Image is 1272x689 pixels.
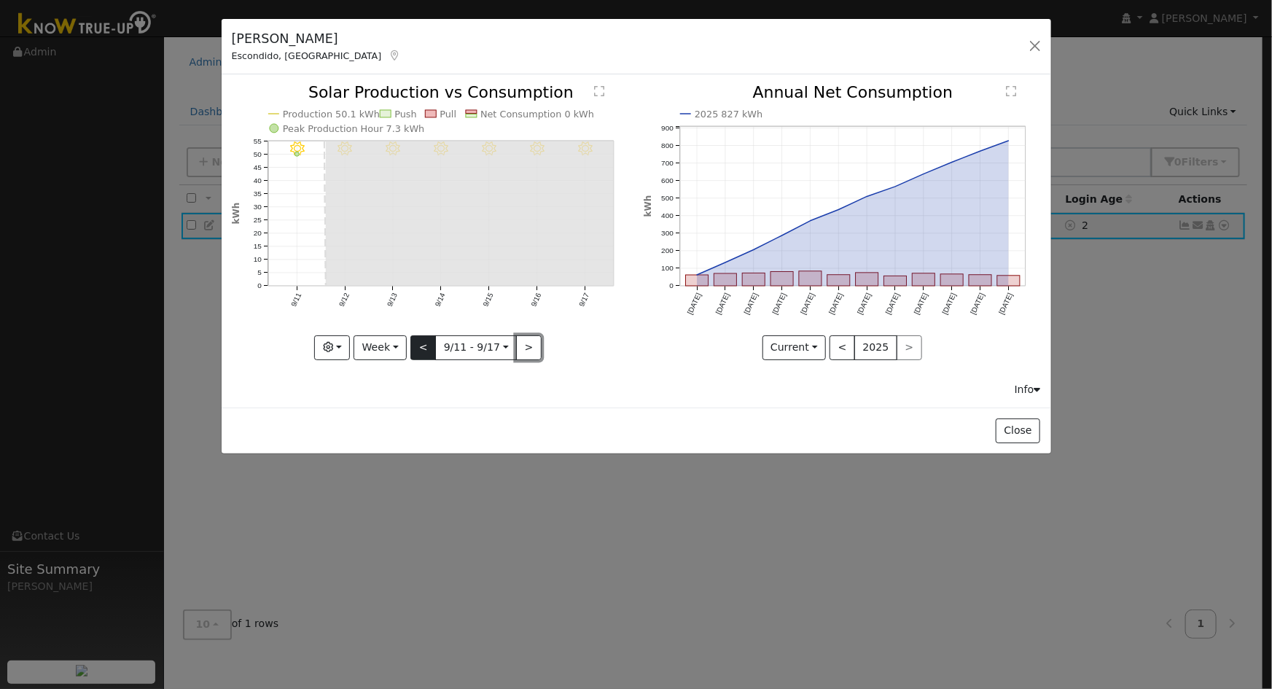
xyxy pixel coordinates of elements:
text: [DATE] [998,292,1015,316]
text: [DATE] [969,292,986,316]
rect: onclick="" [714,274,737,287]
button: > [516,335,542,360]
i: 9/11 - Clear [289,142,304,157]
rect: onclick="" [827,275,850,286]
circle: onclick="" [808,218,813,224]
text: kWh [231,203,241,225]
rect: onclick="" [969,275,992,286]
circle: onclick="" [779,233,785,239]
button: < [830,335,855,360]
button: Close [996,419,1040,443]
rect: onclick="" [884,276,907,287]
circle: onclick="" [751,247,757,253]
text: [DATE] [743,292,760,316]
text: 500 [661,194,674,202]
circle: onclick="" [1006,139,1012,144]
circle: onclick="" [294,152,299,157]
text: 9/15 [481,292,494,308]
circle: onclick="" [921,171,926,177]
text: [DATE] [856,292,873,316]
h5: [PERSON_NAME] [232,29,402,48]
text: 9/13 [386,292,399,308]
text: 25 [253,217,262,225]
text: [DATE] [800,292,816,316]
button: Week [354,335,407,360]
text: Push [394,109,416,120]
button: 2025 [854,335,897,360]
text: 0 [669,282,674,290]
button: < [410,335,436,360]
circle: onclick="" [949,160,955,166]
text: 40 [253,176,262,184]
text: 9/17 [577,292,590,308]
text: 35 [253,190,262,198]
text: 9/14 [434,292,447,308]
text: [DATE] [941,292,958,316]
text: 55 [253,137,262,145]
circle: onclick="" [694,273,700,279]
text: 5 [257,269,262,277]
circle: onclick="" [865,194,870,200]
rect: onclick="" [799,271,822,286]
rect: onclick="" [686,276,709,287]
text: 200 [661,247,674,255]
text: 400 [661,212,674,220]
text: Net Consumption 0 kWh [480,109,594,120]
text: [DATE] [884,292,901,316]
button: 9/11 - 9/17 [435,335,517,360]
text: 800 [661,141,674,149]
rect: onclick="" [998,276,1021,286]
text: Peak Production Hour 7.3 kWh [283,123,425,134]
rect: onclick="" [770,272,793,287]
text: 20 [253,230,262,238]
div: Info [1015,382,1041,397]
text: 9/12 [337,292,351,308]
rect: onclick="" [743,273,765,287]
circle: onclick="" [722,260,728,266]
span: Escondido, [GEOGRAPHIC_DATA] [232,50,382,61]
rect: onclick="" [856,273,878,286]
text: [DATE] [714,292,731,316]
text: Pull [440,109,456,120]
text: [DATE] [827,292,844,316]
a: Map [389,50,402,61]
rect: onclick="" [913,273,935,286]
text: 30 [253,203,262,211]
text: 0 [257,282,262,290]
text: 600 [661,176,674,184]
text: 300 [661,230,674,238]
text: 15 [253,243,262,251]
text: 10 [253,256,262,264]
rect: onclick="" [941,274,964,286]
circle: onclick="" [978,149,983,155]
text: 900 [661,124,674,132]
text:  [1006,85,1016,97]
text:  [594,85,604,97]
text: 100 [661,265,674,273]
text: 50 [253,150,262,158]
text: 9/11 [289,292,303,308]
text: 2025 827 kWh [695,109,763,120]
text: 9/16 [529,292,542,308]
text: 45 [253,163,262,171]
button: Current [762,335,827,360]
text: [DATE] [771,292,788,316]
text: Production 50.1 kWh [283,109,380,120]
circle: onclick="" [836,207,842,213]
text: 700 [661,159,674,167]
text: Solar Production vs Consumption [308,83,574,101]
text: Annual Net Consumption [753,83,953,101]
text: [DATE] [686,292,703,316]
circle: onclick="" [893,184,899,190]
text: kWh [643,195,653,217]
text: [DATE] [913,292,929,316]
